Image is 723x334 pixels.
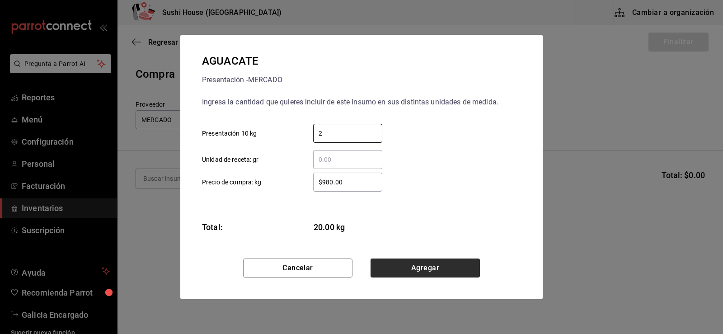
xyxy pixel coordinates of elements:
input: Presentación 10 kg [313,128,382,139]
span: Unidad de receta: gr [202,155,259,165]
span: Presentación 10 kg [202,129,257,138]
span: Precio de compra: kg [202,178,262,187]
button: Agregar [371,259,480,278]
div: Total: [202,221,223,233]
div: Presentación - MERCADO [202,73,282,87]
div: AGUACATE [202,53,282,69]
button: Cancelar [243,259,352,278]
span: 20.00 kg [314,221,383,233]
div: Ingresa la cantidad que quieres incluir de este insumo en sus distintas unidades de medida. [202,95,521,109]
input: Precio de compra: kg [313,177,382,188]
input: Unidad de receta: gr [313,154,382,165]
